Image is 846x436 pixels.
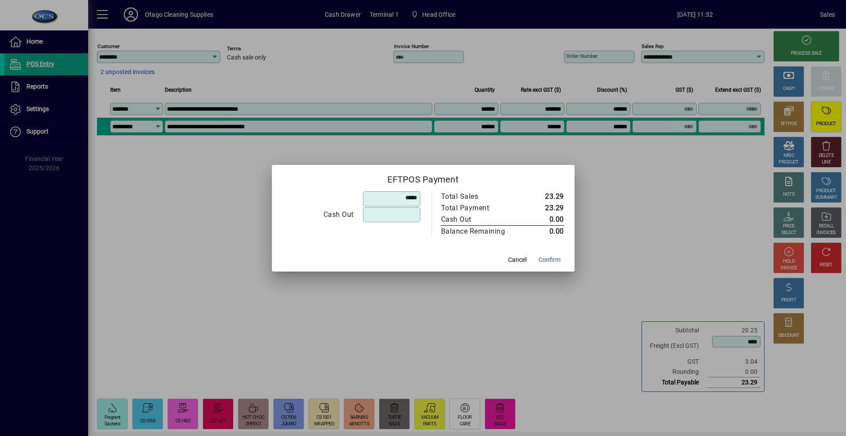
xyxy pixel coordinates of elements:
[441,226,515,237] div: Balance Remaining
[272,165,575,190] h2: EFTPOS Payment
[503,252,531,268] button: Cancel
[508,255,527,265] span: Cancel
[441,214,515,225] div: Cash Out
[538,255,560,265] span: Confirm
[283,209,354,220] div: Cash Out
[524,225,564,237] td: 0.00
[524,202,564,214] td: 23.29
[441,191,524,202] td: Total Sales
[535,252,564,268] button: Confirm
[524,191,564,202] td: 23.29
[524,214,564,226] td: 0.00
[441,202,524,214] td: Total Payment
